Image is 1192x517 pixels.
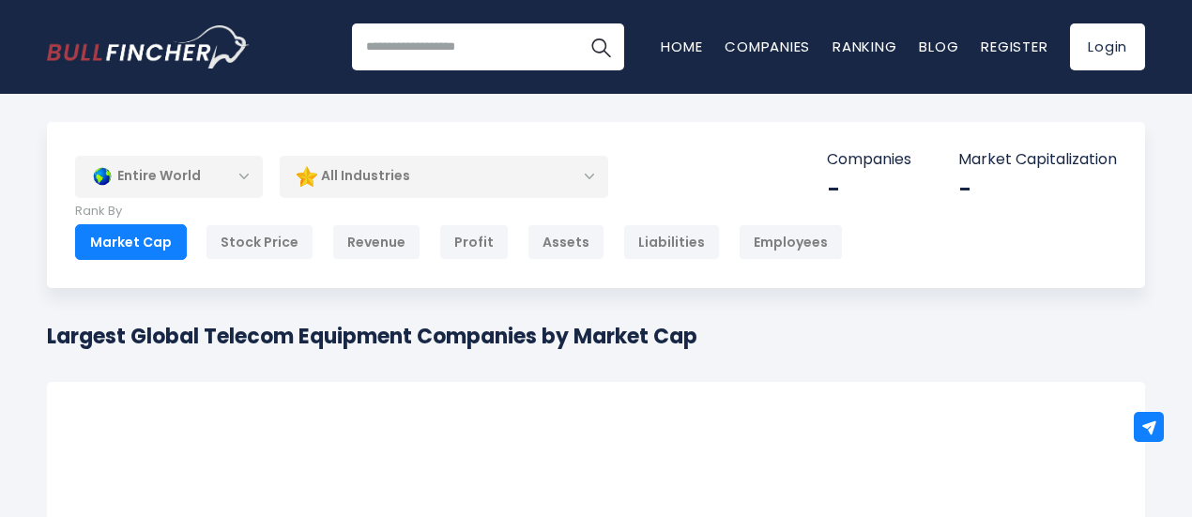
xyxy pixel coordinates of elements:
a: Ranking [833,37,896,56]
h1: Largest Global Telecom Equipment Companies by Market Cap [47,321,697,352]
a: Register [981,37,1047,56]
p: Rank By [75,204,843,220]
div: - [827,175,911,204]
div: All Industries [280,155,608,198]
div: Assets [527,224,604,260]
div: Stock Price [206,224,313,260]
a: Login [1070,23,1145,70]
a: Companies [725,37,810,56]
button: Search [577,23,624,70]
div: Liabilities [623,224,720,260]
p: Companies [827,150,911,170]
div: Entire World [75,155,263,198]
img: Bullfincher logo [47,25,250,68]
div: Profit [439,224,509,260]
div: Revenue [332,224,420,260]
div: - [958,175,1117,204]
div: Employees [739,224,843,260]
a: Blog [919,37,958,56]
div: Market Cap [75,224,187,260]
p: Market Capitalization [958,150,1117,170]
a: Home [661,37,702,56]
a: Go to homepage [47,25,249,68]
